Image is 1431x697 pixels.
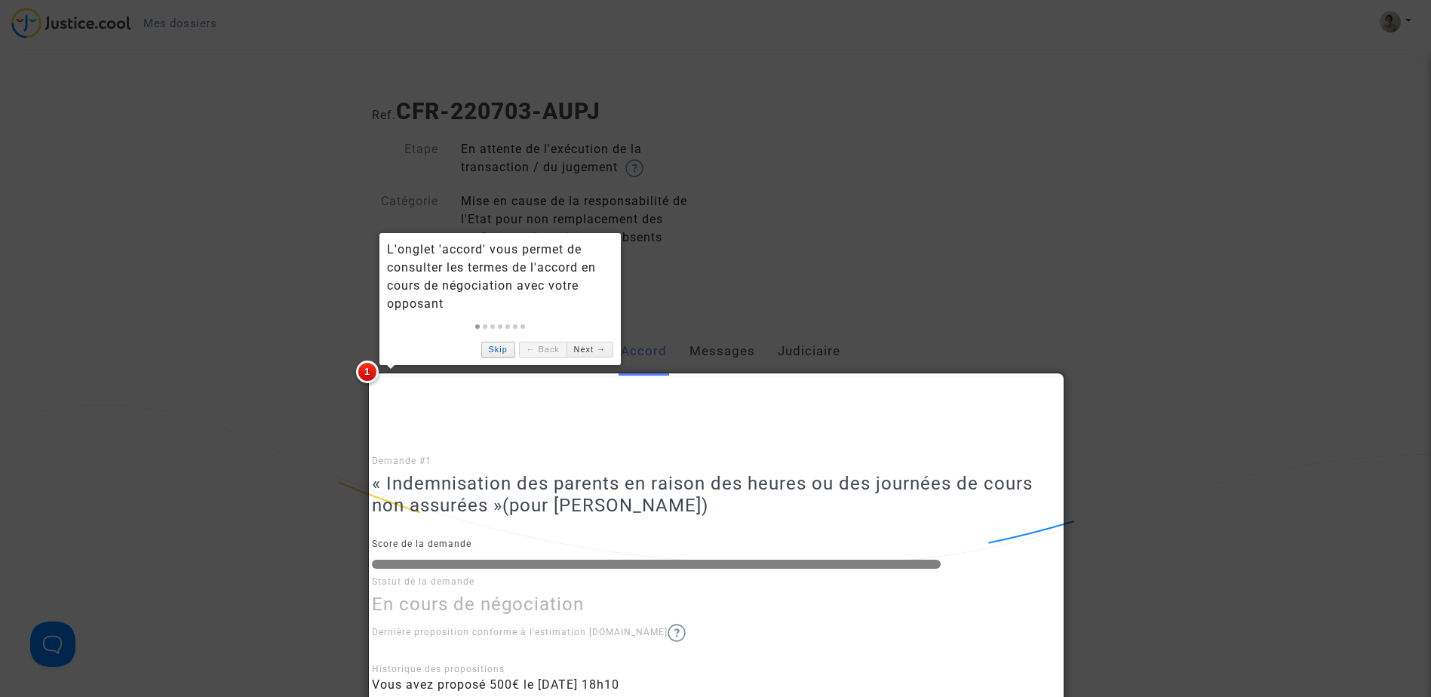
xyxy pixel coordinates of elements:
[567,342,613,358] a: Next →
[372,452,1059,471] p: Demande #1
[372,573,1059,591] p: Statut de la demande
[481,342,515,358] a: Skip
[519,342,567,358] a: ← Back
[372,662,1059,676] div: Historique des propositions
[372,627,686,637] span: Dernière proposition conforme à l'estimation [DOMAIN_NAME]
[356,361,379,383] span: 1
[372,473,1059,517] h3: « Indemnisation des parents en raison des heures ou des journées de cours non assurées »
[502,495,708,516] span: (pour [PERSON_NAME])
[372,535,1059,554] p: Score de la demande
[372,677,619,692] span: Vous avez proposé 500€ le [DATE] 18h10
[387,241,613,313] div: L'onglet 'accord' vous permet de consulter les termes de l'accord en cours de négociation avec vo...
[372,594,1059,616] h3: En cours de négociation
[668,624,686,642] img: help.svg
